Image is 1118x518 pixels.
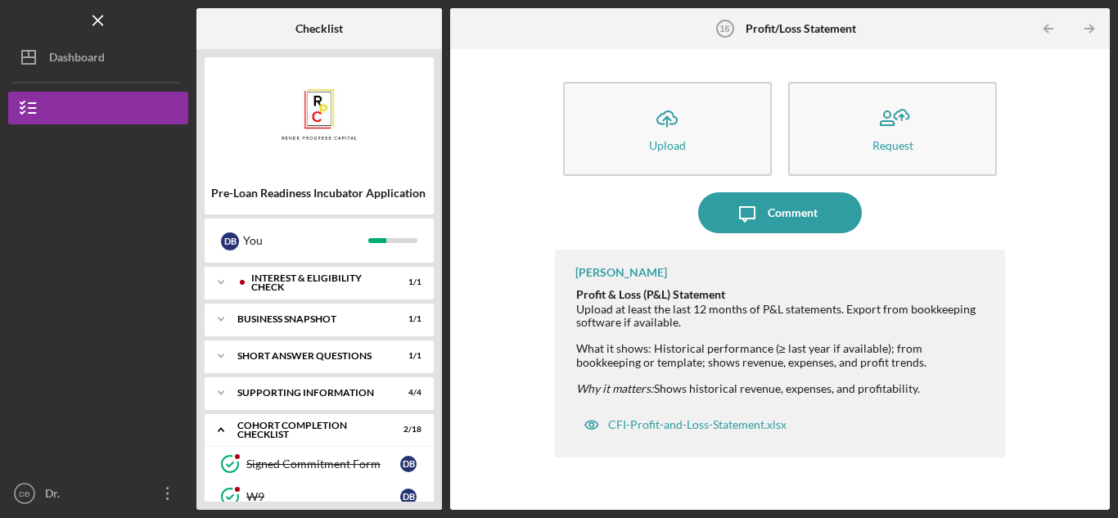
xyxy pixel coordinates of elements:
div: Business Snapshot [237,314,381,324]
button: Dashboard [8,41,188,74]
div: [PERSON_NAME] [575,266,667,279]
div: You [243,227,368,254]
div: Interest & Eligibility Check [251,273,381,292]
div: 4 / 4 [392,388,422,398]
div: Supporting Information [237,388,381,398]
div: D B [400,456,417,472]
tspan: 16 [719,24,729,34]
text: DB [19,489,29,498]
div: Upload [649,139,686,151]
b: Profit/Loss Statement [746,22,856,35]
em: Why it matters: [576,381,654,395]
button: CFI-Profit-and-Loss-Statement.xlsx [575,408,795,441]
div: Short Answer Questions [237,351,381,361]
img: Product logo [205,65,434,164]
strong: Profit & Loss (P&L) Statement [576,287,725,301]
div: Shows historical revenue, expenses, and profitability. [576,382,988,395]
div: Upload at least the last 12 months of P&L statements. Export from bookkeeping software if available. [576,303,988,329]
div: D B [221,232,239,250]
div: Dashboard [49,41,105,78]
div: Cohort Completion Checklist [237,421,381,439]
div: What it shows: Historical performance (≥ last year if available); from bookkeeping or template; s... [576,342,988,368]
div: 1 / 1 [392,277,422,287]
div: Pre-Loan Readiness Incubator Application [211,187,427,200]
div: Comment [768,192,818,233]
div: CFI-Profit-and-Loss-Statement.xlsx [608,418,787,431]
div: 1 / 1 [392,351,422,361]
a: Signed Commitment FormDB [213,448,426,480]
div: D B [400,489,417,505]
div: 1 / 1 [392,314,422,324]
button: Request [788,82,997,176]
button: Upload [563,82,772,176]
div: W9 [246,490,400,503]
div: Request [872,139,913,151]
a: W9DB [213,480,426,513]
b: Checklist [295,22,343,35]
button: Comment [698,192,862,233]
div: Signed Commitment Form [246,457,400,471]
button: DBDr. [PERSON_NAME] [8,477,188,510]
div: 2 / 18 [392,425,422,435]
